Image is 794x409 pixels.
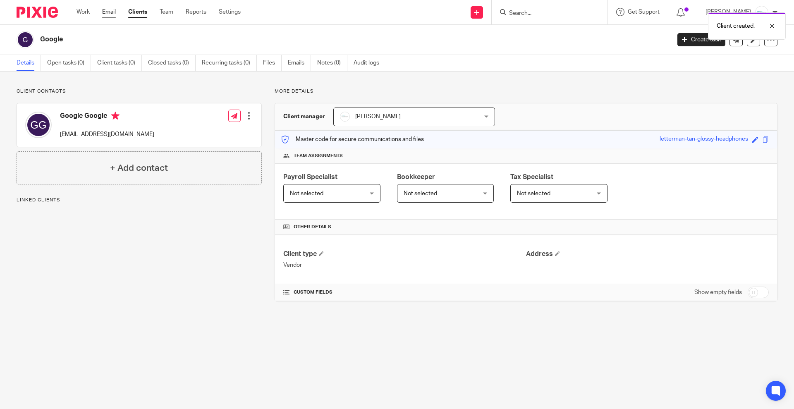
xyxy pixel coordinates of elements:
span: Other details [294,224,331,230]
a: Reports [186,8,206,16]
p: Client contacts [17,88,262,95]
a: Email [102,8,116,16]
img: Pixie [17,7,58,18]
img: _Logo.png [340,112,350,122]
h4: CUSTOM FIELDS [283,289,526,296]
a: Work [77,8,90,16]
label: Show empty fields [694,288,742,297]
a: Team [160,8,173,16]
a: Audit logs [354,55,385,71]
a: Closed tasks (0) [148,55,196,71]
span: Not selected [517,191,550,196]
h4: + Add contact [110,162,168,175]
img: svg%3E [17,31,34,48]
a: Notes (0) [317,55,347,71]
span: Bookkeeper [397,174,435,180]
img: _Logo.png [755,6,768,19]
p: Master code for secure communications and files [281,135,424,144]
h4: Address [526,250,769,258]
span: Not selected [404,191,437,196]
p: More details [275,88,777,95]
a: Client tasks (0) [97,55,142,71]
p: Linked clients [17,197,262,203]
a: Files [263,55,282,71]
img: svg%3E [25,112,52,138]
a: Recurring tasks (0) [202,55,257,71]
a: Settings [219,8,241,16]
span: Not selected [290,191,323,196]
a: Create task [677,33,725,46]
a: Details [17,55,41,71]
h3: Client manager [283,112,325,121]
p: [EMAIL_ADDRESS][DOMAIN_NAME] [60,130,154,139]
div: letterman-tan-glossy-headphones [660,135,748,144]
p: Client created. [717,22,755,30]
p: Vendor [283,261,526,269]
span: Team assignments [294,153,343,159]
a: Clients [128,8,147,16]
h4: Client type [283,250,526,258]
i: Primary [111,112,120,120]
span: Tax Specialist [510,174,553,180]
span: [PERSON_NAME] [355,114,401,120]
h4: Google Google [60,112,154,122]
a: Open tasks (0) [47,55,91,71]
h2: Google [40,35,540,44]
a: Emails [288,55,311,71]
span: Payroll Specialist [283,174,337,180]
